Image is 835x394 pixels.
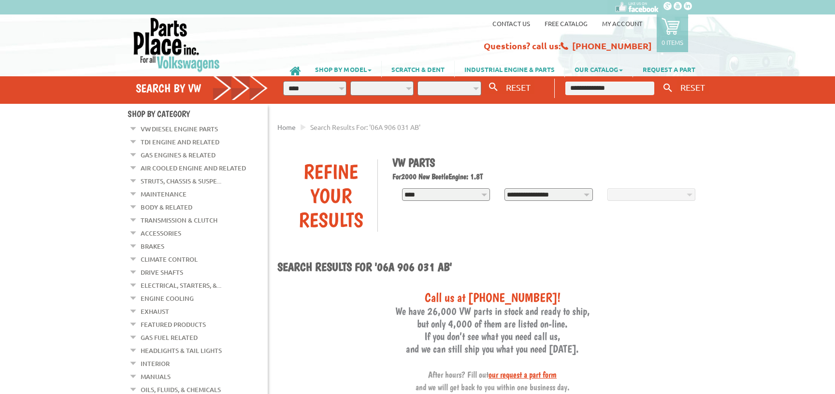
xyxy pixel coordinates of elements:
span: RESET [506,82,531,92]
h1: Search results for '06A 906 031 AB' [277,260,707,275]
span: RESET [680,82,705,92]
div: Refine Your Results [285,159,377,232]
a: Electrical, Starters, &... [141,279,221,292]
a: Accessories [141,227,181,239]
a: Gas Fuel Related [141,331,198,344]
a: Headlights & Tail Lights [141,344,222,357]
a: OUR CATALOG [565,61,633,77]
a: Manuals [141,370,171,383]
a: Climate Control [141,253,198,266]
a: Exhaust [141,305,169,318]
span: Engine: 1.8T [448,172,483,181]
p: 0 items [662,38,683,46]
a: VW Diesel Engine Parts [141,123,218,135]
a: TDI Engine and Related [141,136,219,148]
a: Interior [141,357,170,370]
h4: Search by VW [136,81,268,95]
a: SHOP BY MODEL [305,61,381,77]
a: INDUSTRIAL ENGINE & PARTS [455,61,564,77]
a: Featured Products [141,318,206,331]
a: Air Cooled Engine and Related [141,162,246,174]
a: Free Catalog [545,19,588,28]
h2: 2000 New Beetle [392,172,701,181]
span: For [392,172,401,181]
button: Keyword Search [661,80,675,96]
button: RESET [677,80,709,94]
span: Search results for: '06A 906 031 AB' [310,123,420,131]
a: REQUEST A PART [633,61,705,77]
a: Drive Shafts [141,266,183,279]
a: My Account [602,19,642,28]
a: Home [277,123,296,131]
a: Contact us [492,19,530,28]
a: Maintenance [141,188,187,200]
span: Call us at [PHONE_NUMBER]! [425,290,561,305]
a: Brakes [141,240,164,253]
a: Struts, Chassis & Suspe... [141,175,221,187]
h1: VW Parts [392,155,701,169]
a: Gas Engines & Related [141,149,216,161]
h4: Shop By Category [128,109,268,119]
h3: We have 26,000 VW parts in stock and ready to ship, but only 4,000 of them are listed on-line. If... [277,290,707,393]
button: Search By VW... [485,80,502,94]
a: our request a part form [489,369,557,380]
a: SCRATCH & DENT [382,61,454,77]
a: Transmission & Clutch [141,214,217,226]
a: Body & Related [141,201,192,213]
img: Parts Place Inc! [132,17,221,72]
a: Engine Cooling [141,292,194,305]
a: 0 items [657,14,688,52]
span: After hours? Fill out and we will get back to you within one business day. [416,369,570,392]
button: RESET [502,80,534,94]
